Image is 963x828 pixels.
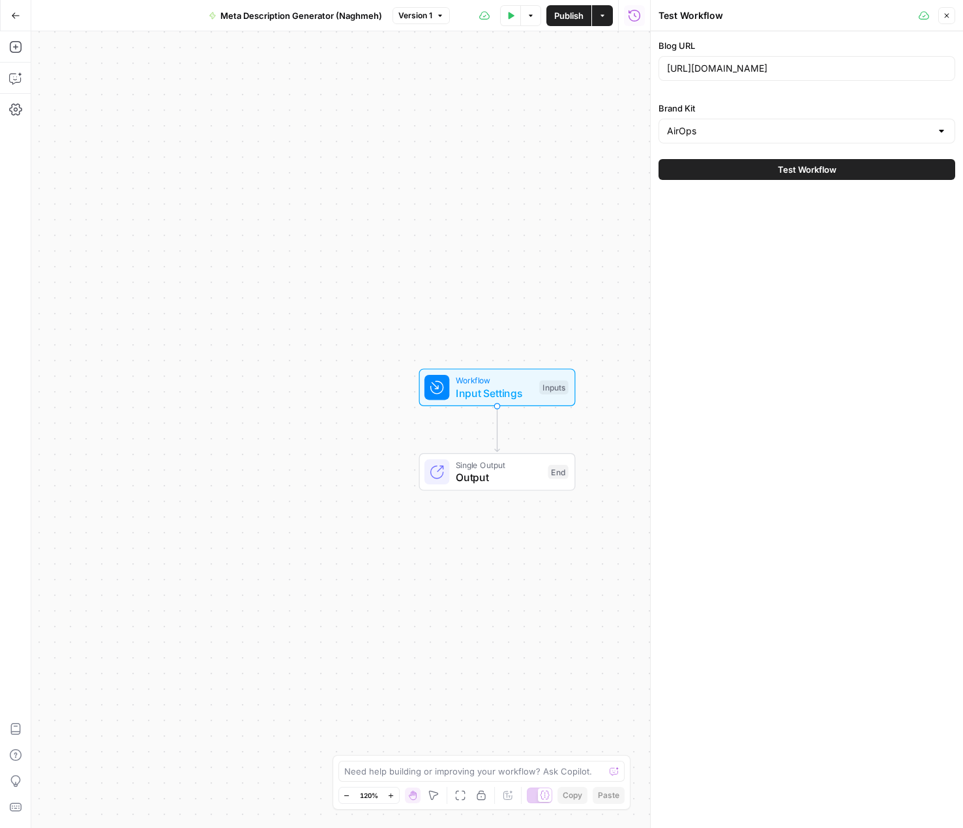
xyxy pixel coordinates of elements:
button: Test Workflow [659,159,955,180]
span: 120% [360,790,378,801]
div: Single OutputOutputEnd [376,453,619,491]
span: Workflow [456,374,533,387]
label: Blog URL [659,39,955,52]
label: Brand Kit [659,102,955,115]
span: Output [456,469,542,485]
div: WorkflowInput SettingsInputs [376,368,619,406]
span: Version 1 [398,10,432,22]
button: Meta Description Generator (Naghmeh) [201,5,390,26]
button: Paste [593,787,625,804]
span: Publish [554,9,584,22]
div: Inputs [539,380,568,394]
span: Single Output [456,458,542,471]
button: Publish [546,5,591,26]
span: Input Settings [456,385,533,401]
div: End [548,465,569,479]
span: Test Workflow [778,163,837,176]
button: Copy [557,787,587,804]
span: Copy [563,790,582,801]
span: Meta Description Generator (Naghmeh) [220,9,382,22]
span: Paste [598,790,619,801]
g: Edge from start to end [495,406,499,452]
input: AirOps [667,125,931,138]
button: Version 1 [393,7,450,24]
